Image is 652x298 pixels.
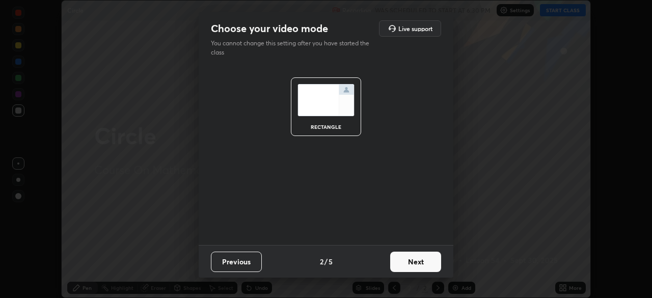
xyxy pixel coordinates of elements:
[306,124,346,129] div: rectangle
[390,252,441,272] button: Next
[398,25,432,32] h5: Live support
[211,252,262,272] button: Previous
[211,22,328,35] h2: Choose your video mode
[324,256,328,267] h4: /
[329,256,333,267] h4: 5
[211,39,376,57] p: You cannot change this setting after you have started the class
[320,256,323,267] h4: 2
[297,84,355,116] img: normalScreenIcon.ae25ed63.svg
